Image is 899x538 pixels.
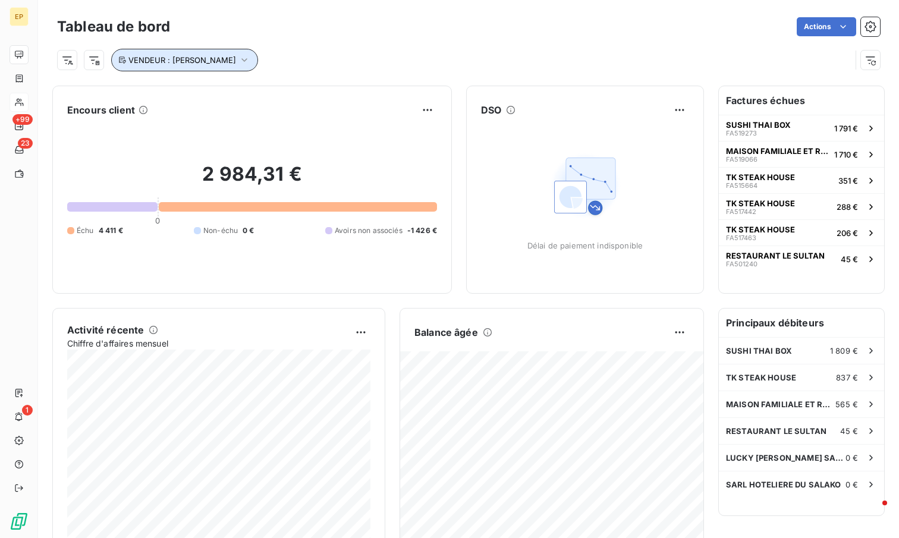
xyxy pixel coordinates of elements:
[10,117,28,136] a: +99
[726,172,795,182] span: TK STEAK HOUSE
[128,55,236,65] span: VENDEUR : [PERSON_NAME]
[726,130,757,137] span: FA519273
[67,337,347,350] span: Chiffre d'affaires mensuel
[203,225,238,236] span: Non-échu
[719,219,884,246] button: TK STEAK HOUSEFA517463206 €
[719,141,884,167] button: MAISON FAMILIALE ET RURALE DE CADETFA5190661 710 €
[726,453,845,463] span: LUCKY [PERSON_NAME] SARL
[726,234,756,241] span: FA517463
[726,480,841,489] span: SARL HOTELIERE DU SALAKO
[838,176,858,185] span: 351 €
[335,225,403,236] span: Avoirs non associés
[726,146,829,156] span: MAISON FAMILIALE ET RURALE DE CADET
[57,16,170,37] h3: Tableau de bord
[726,251,825,260] span: RESTAURANT LE SULTAN
[726,120,791,130] span: SUSHI THAI BOX
[726,208,756,215] span: FA517442
[726,156,757,163] span: FA519066
[835,399,858,409] span: 565 €
[243,225,254,236] span: 0 €
[67,103,135,117] h6: Encours client
[99,225,123,236] span: 4 411 €
[834,124,858,133] span: 1 791 €
[719,167,884,193] button: TK STEAK HOUSEFA515664351 €
[719,86,884,115] h6: Factures échues
[797,17,856,36] button: Actions
[547,148,623,224] img: Empty state
[726,399,835,409] span: MAISON FAMILIALE ET RURALE DE CADET
[527,241,643,250] span: Délai de paiement indisponible
[10,7,29,26] div: EP
[481,103,501,117] h6: DSO
[845,453,858,463] span: 0 €
[840,426,858,436] span: 45 €
[726,199,795,208] span: TK STEAK HOUSE
[18,138,33,149] span: 23
[719,115,884,141] button: SUSHI THAI BOXFA5192731 791 €
[10,512,29,531] img: Logo LeanPay
[414,325,478,339] h6: Balance âgée
[77,225,94,236] span: Échu
[726,346,792,355] span: SUSHI THAI BOX
[12,114,33,125] span: +99
[830,346,858,355] span: 1 809 €
[10,140,28,159] a: 23
[719,246,884,272] button: RESTAURANT LE SULTANFA50124045 €
[841,254,858,264] span: 45 €
[726,260,757,268] span: FA501240
[726,182,757,189] span: FA515664
[859,498,887,526] iframe: Intercom live chat
[845,480,858,489] span: 0 €
[67,323,144,337] h6: Activité récente
[67,162,437,198] h2: 2 984,31 €
[834,150,858,159] span: 1 710 €
[726,373,796,382] span: TK STEAK HOUSE
[837,202,858,212] span: 288 €
[726,426,826,436] span: RESTAURANT LE SULTAN
[837,228,858,238] span: 206 €
[719,309,884,337] h6: Principaux débiteurs
[155,216,160,225] span: 0
[726,225,795,234] span: TK STEAK HOUSE
[836,373,858,382] span: 837 €
[111,49,258,71] button: VENDEUR : [PERSON_NAME]
[22,405,33,416] span: 1
[719,193,884,219] button: TK STEAK HOUSEFA517442288 €
[407,225,437,236] span: -1 426 €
